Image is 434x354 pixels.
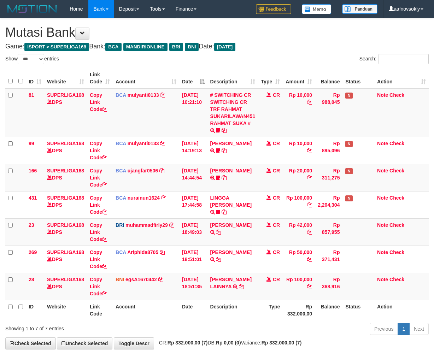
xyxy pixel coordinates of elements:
[258,68,283,88] th: Type: activate to sort column ascending
[18,54,44,64] select: Showentries
[307,229,312,235] a: Copy Rp 42,000 to clipboard
[389,222,404,228] a: Check
[47,249,84,255] a: SUPERLIGA168
[90,92,107,112] a: Copy Link Code
[44,191,87,218] td: DPS
[216,256,221,262] a: Copy DEDI SAPUTRA to clipboard
[283,68,315,88] th: Amount: activate to sort column ascending
[273,195,280,201] span: CR
[210,277,252,289] a: [PERSON_NAME] LAINNYA
[5,4,59,14] img: MOTION_logo.png
[128,141,159,146] a: mulyanti0133
[158,277,163,282] a: Copy egsA1670442 to clipboard
[44,68,87,88] th: Website: activate to sort column ascending
[283,191,315,218] td: Rp 100,000
[160,249,165,255] a: Copy Ariphida8705 to clipboard
[116,277,124,282] span: BNI
[210,92,256,126] a: # SWITCHING CR SWITCHING CR TRF RAHMAT SUKARILAWAN451 RAHMAT SUKA #
[116,249,126,255] span: BCA
[345,195,352,201] span: Has Note
[24,43,89,51] span: ISPORT > SUPERLIGA168
[44,273,87,300] td: DPS
[283,88,315,137] td: Rp 10,000
[342,68,374,88] th: Status
[44,164,87,191] td: DPS
[315,191,342,218] td: Rp 2,204,304
[307,99,312,105] a: Copy Rp 10,000 to clipboard
[283,300,315,320] th: Rp 332.000,00
[113,68,179,88] th: Account: activate to sort column ascending
[315,88,342,137] td: Rp 988,045
[169,222,174,228] a: Copy muhammadfirly29 to clipboard
[262,340,302,346] strong: Rp 332.000,00 (7)
[239,284,244,289] a: Copy ILHAM SAPUTRA LAINNYA to clipboard
[44,88,87,137] td: DPS
[359,54,429,64] label: Search:
[207,300,258,320] th: Description
[377,249,388,255] a: Note
[168,340,208,346] strong: Rp 332.000,00 (7)
[307,284,312,289] a: Copy Rp 100,000 to clipboard
[345,141,352,147] span: Has Note
[87,68,113,88] th: Link Code: activate to sort column ascending
[345,168,352,174] span: Has Note
[179,273,207,300] td: [DATE] 18:51:35
[5,54,59,64] label: Show entries
[283,273,315,300] td: Rp 100,000
[90,277,107,296] a: Copy Link Code
[179,68,207,88] th: Date: activate to sort column descending
[156,340,302,346] span: CR: DB: Variance:
[302,4,332,14] img: Button%20Memo.svg
[398,323,410,335] a: 1
[273,141,280,146] span: CR
[377,195,388,201] a: Note
[29,195,37,201] span: 431
[216,340,241,346] strong: Rp 0,00 (0)
[29,249,37,255] span: 269
[258,300,283,320] th: Type
[210,195,252,208] a: LINGGA [PERSON_NAME]
[315,273,342,300] td: Rp 368,916
[222,175,227,181] a: Copy NOVEN ELING PRAYOG to clipboard
[179,88,207,137] td: [DATE] 10:21:10
[44,218,87,246] td: DPS
[26,68,44,88] th: ID: activate to sort column ascending
[210,141,252,146] a: [PERSON_NAME]
[283,246,315,273] td: Rp 50,000
[113,300,179,320] th: Account
[377,168,388,173] a: Note
[47,168,84,173] a: SUPERLIGA168
[116,141,126,146] span: BCA
[179,164,207,191] td: [DATE] 14:44:54
[283,164,315,191] td: Rp 20,000
[44,246,87,273] td: DPS
[90,195,107,215] a: Copy Link Code
[273,92,280,98] span: CR
[315,68,342,88] th: Balance
[315,137,342,164] td: Rp 895,096
[342,4,377,14] img: panduan.png
[5,25,429,40] h1: Mutasi Bank
[210,249,252,255] a: [PERSON_NAME]
[345,93,352,99] span: Has Note
[128,92,159,98] a: mulyanti0133
[179,137,207,164] td: [DATE] 14:19:13
[185,43,199,51] span: BNI
[105,43,121,51] span: BCA
[5,322,176,332] div: Showing 1 to 7 of 7 entries
[160,141,165,146] a: Copy mulyanti0133 to clipboard
[379,54,429,64] input: Search:
[307,202,312,208] a: Copy Rp 100,000 to clipboard
[273,249,280,255] span: CR
[29,277,34,282] span: 28
[370,323,398,335] a: Previous
[90,168,107,188] a: Copy Link Code
[116,92,126,98] span: BCA
[389,249,404,255] a: Check
[273,277,280,282] span: CR
[125,222,168,228] a: muhammadfirly29
[90,141,107,160] a: Copy Link Code
[5,337,56,349] a: Check Selected
[207,68,258,88] th: Description: activate to sort column ascending
[159,168,164,173] a: Copy ujangfar0506 to clipboard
